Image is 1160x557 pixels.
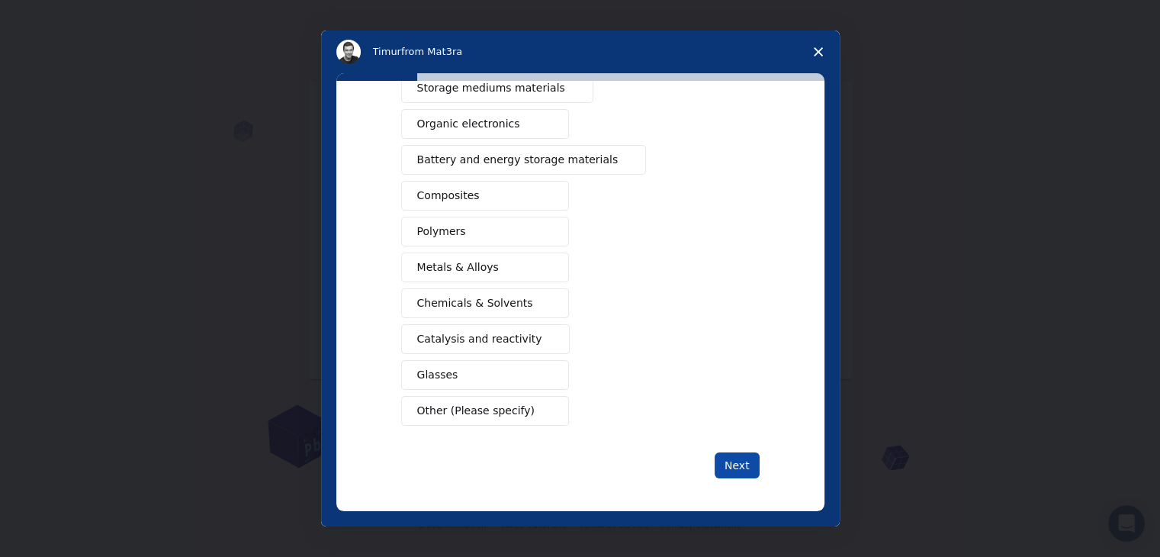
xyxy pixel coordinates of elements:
button: Other (Please specify) [401,396,569,426]
span: Battery and energy storage materials [417,152,619,168]
span: Close survey [797,31,840,73]
span: Support [31,11,85,24]
button: Battery and energy storage materials [401,145,647,175]
button: Next [715,452,760,478]
span: Chemicals & Solvents [417,295,533,311]
span: Polymers [417,224,466,240]
span: Composites [417,188,480,204]
span: from Mat3ra [401,46,462,57]
button: Chemicals & Solvents [401,288,569,318]
button: Glasses [401,360,569,390]
span: Storage mediums materials [417,80,565,96]
button: Polymers [401,217,569,246]
button: Catalysis and reactivity [401,324,570,354]
img: Profile image for Timur [336,40,361,64]
span: Glasses [417,367,458,383]
button: Storage mediums materials [401,73,593,103]
button: Metals & Alloys [401,253,569,282]
span: Organic electronics [417,116,520,132]
span: Metals & Alloys [417,259,499,275]
span: Catalysis and reactivity [417,331,542,347]
button: Composites [401,181,569,211]
button: Organic electronics [401,109,569,139]
span: Other (Please specify) [417,403,535,419]
span: Timur [373,46,401,57]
